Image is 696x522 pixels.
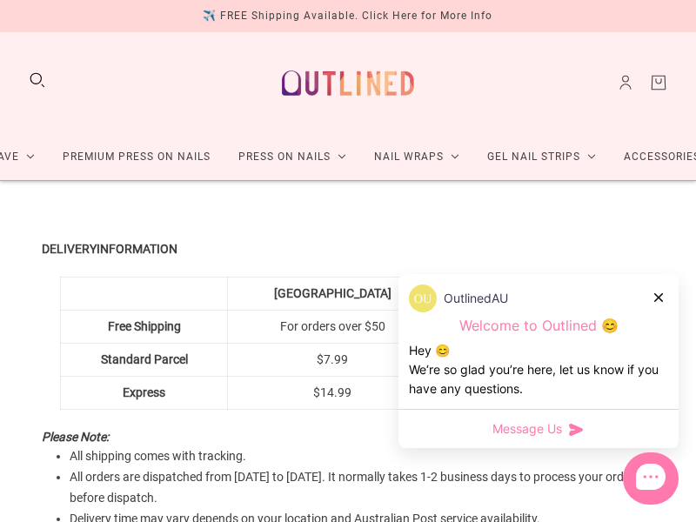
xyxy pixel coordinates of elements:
[616,73,635,92] a: Account
[274,286,391,300] strong: [GEOGRAPHIC_DATA]
[473,134,610,180] a: Gel Nail Strips
[409,317,668,335] p: Welcome to Outlined 😊
[70,470,634,505] span: All orders are dispatched from [DATE] to [DATE]. It normally takes 1-2 business days to process y...
[649,73,668,92] a: Cart
[49,134,224,180] a: Premium Press On Nails
[271,46,425,120] a: Outlined
[108,319,181,333] b: Free Shipping
[97,242,177,256] strong: INFORMATION
[28,70,47,90] button: Search
[224,134,360,180] a: Press On Nails
[70,449,246,463] span: All shipping comes with tracking.
[313,385,351,399] span: $14.99
[101,352,188,366] b: Standard Parcel
[492,420,562,438] span: Message Us
[280,319,385,333] span: For orders over $50
[203,7,492,25] div: ✈️ FREE Shipping Available. Click Here for More Info
[444,289,508,308] p: OutlinedAU
[317,352,348,366] span: $7.99
[409,341,668,398] div: Hey 😊 We‘re so glad you’re here, let us know if you have any questions.
[42,242,97,256] strong: DELIVERY
[42,430,109,444] strong: Please Note:
[360,134,473,180] a: Nail Wraps
[123,385,165,399] strong: Express
[409,284,437,312] img: data:image/png;base64,iVBORw0KGgoAAAANSUhEUgAAACQAAAAkCAYAAADhAJiYAAAAAXNSR0IArs4c6QAAAkJJREFUWEf...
